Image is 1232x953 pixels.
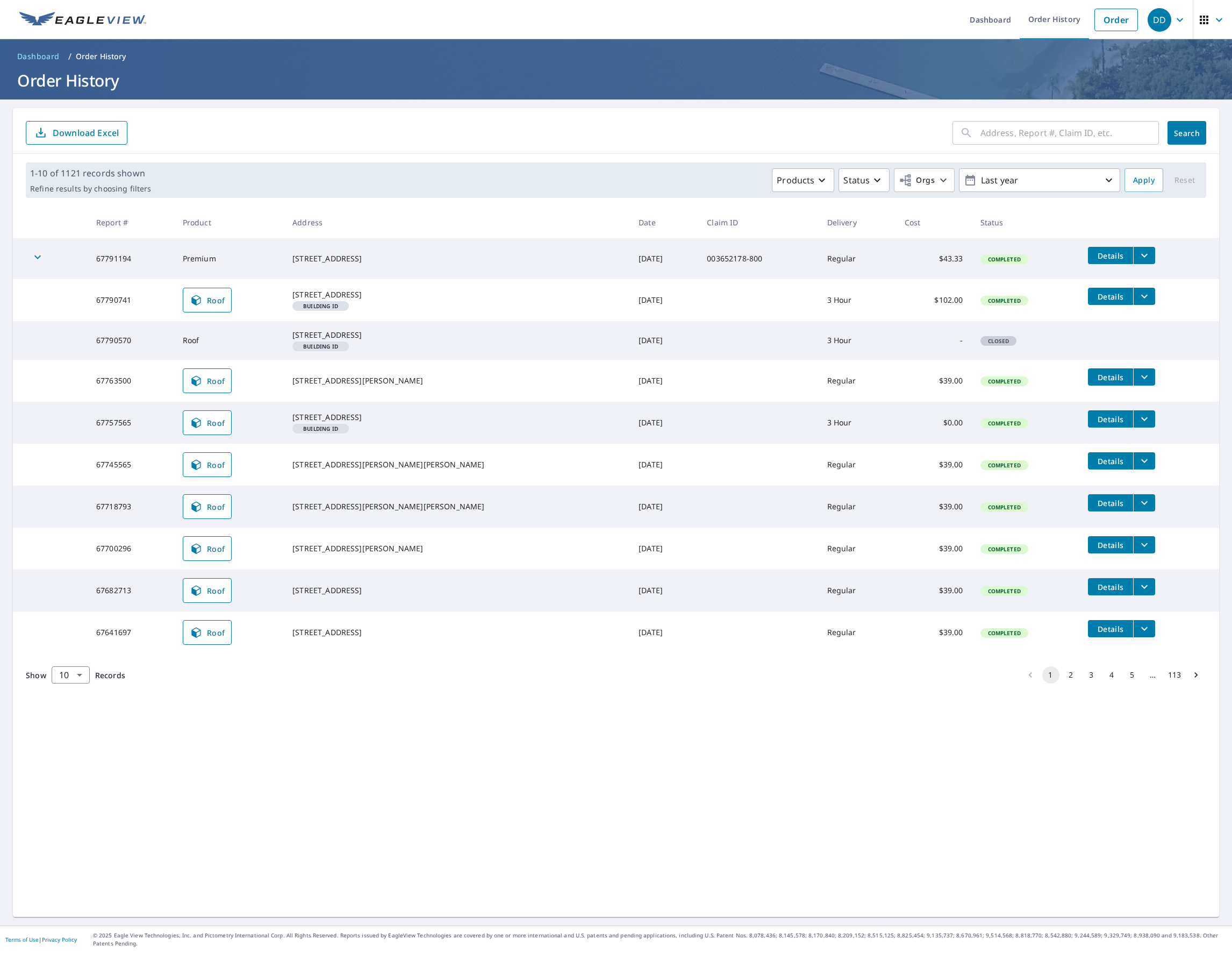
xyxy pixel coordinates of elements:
[819,402,896,444] td: 3 Hour
[896,444,972,486] td: $39.00
[896,486,972,528] td: $39.00
[896,321,972,360] td: -
[42,936,77,943] a: Privacy Policy
[896,528,972,570] td: $39.00
[1176,128,1198,138] span: Search
[982,587,1027,595] span: Completed
[26,670,46,680] span: Show
[843,174,870,187] p: Status
[819,238,896,279] td: Regular
[899,174,935,187] span: Orgs
[1094,498,1127,508] span: Details
[5,936,39,943] a: Terms of Use
[819,360,896,402] td: Regular
[1094,624,1127,634] span: Details
[1088,578,1133,595] button: detailsBtn-67682713
[1094,251,1127,261] span: Details
[17,51,60,62] span: Dashboard
[1148,8,1171,32] div: DD
[1088,536,1133,553] button: detailsBtn-67700296
[839,168,890,192] button: Status
[630,279,698,321] td: [DATE]
[896,570,972,611] td: $39.00
[88,444,174,486] td: 67745565
[1165,666,1184,684] button: Go to page 113
[1133,578,1155,595] button: filesDropdownBtn-67682713
[1133,620,1155,637] button: filesDropdownBtn-67641697
[982,378,1027,385] span: Completed
[977,171,1102,190] p: Last year
[982,461,1027,469] span: Completed
[183,452,232,477] a: Roof
[819,611,896,653] td: Regular
[982,503,1027,511] span: Completed
[88,486,174,528] td: 67718793
[303,344,338,349] em: Building ID
[1088,410,1133,428] button: detailsBtn-67757565
[1124,666,1141,684] button: Go to page 5
[1094,291,1127,302] span: Details
[698,207,818,238] th: Claim ID
[174,207,284,238] th: Product
[95,670,125,680] span: Records
[630,486,698,528] td: [DATE]
[190,458,225,471] span: Roof
[630,207,698,238] th: Date
[1133,368,1155,386] button: filesDropdownBtn-67763500
[183,578,232,603] a: Roof
[30,184,151,194] p: Refine results by choosing filters
[982,255,1027,263] span: Completed
[292,253,621,264] div: [STREET_ADDRESS]
[183,288,232,312] a: Roof
[88,402,174,444] td: 67757565
[88,207,174,238] th: Report #
[284,207,630,238] th: Address
[292,375,621,386] div: [STREET_ADDRESS][PERSON_NAME]
[1088,368,1133,386] button: detailsBtn-67763500
[630,611,698,653] td: [DATE]
[13,48,1219,65] nav: breadcrumb
[819,279,896,321] td: 3 Hour
[777,174,814,187] p: Products
[1133,536,1155,553] button: filesDropdownBtn-67700296
[1094,372,1127,382] span: Details
[183,536,232,561] a: Roof
[88,528,174,570] td: 67700296
[1133,494,1155,511] button: filesDropdownBtn-67718793
[68,50,71,63] li: /
[88,279,174,321] td: 67790741
[959,168,1120,192] button: Last year
[292,330,621,340] div: [STREET_ADDRESS]
[292,289,621,300] div: [STREET_ADDRESS]
[174,321,284,360] td: Roof
[1144,670,1162,680] div: …
[190,416,225,429] span: Roof
[292,412,621,423] div: [STREET_ADDRESS]
[1094,582,1127,592] span: Details
[292,627,621,638] div: [STREET_ADDRESS]
[88,360,174,402] td: 67763500
[53,127,119,139] p: Download Excel
[982,419,1027,427] span: Completed
[5,936,77,943] p: |
[630,570,698,611] td: [DATE]
[894,168,955,192] button: Orgs
[52,660,90,690] div: 10
[1088,247,1133,264] button: detailsBtn-67791194
[1094,456,1127,466] span: Details
[88,238,174,279] td: 67791194
[1088,494,1133,511] button: detailsBtn-67718793
[819,444,896,486] td: Regular
[190,584,225,597] span: Roof
[1133,452,1155,470] button: filesDropdownBtn-67745565
[1042,666,1059,684] button: page 1
[183,494,232,519] a: Roof
[1094,414,1127,424] span: Details
[190,374,225,387] span: Roof
[1124,168,1163,192] button: Apply
[772,168,834,192] button: Products
[1020,666,1206,684] nav: pagination navigation
[183,368,232,393] a: Roof
[1187,666,1205,684] button: Go to next page
[88,570,174,611] td: 67682713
